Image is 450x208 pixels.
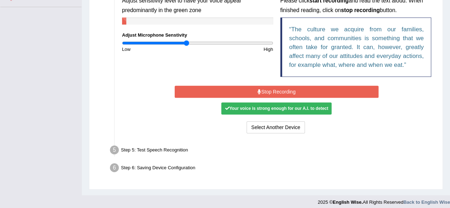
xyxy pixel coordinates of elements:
[333,199,362,205] strong: English Wise.
[318,195,450,206] div: 2025 © All Rights Reserved
[221,102,332,114] div: Your voice is strong enough for our A.I. to detect
[175,86,378,98] button: Stop Recording
[197,46,276,53] div: High
[247,121,305,133] button: Select Another Device
[403,199,450,205] a: Back to English Wise
[289,26,424,68] q: The culture we acquire from our families, schools, and communities is something that we often tak...
[118,46,197,53] div: Low
[107,161,439,177] div: Step 6: Saving Device Configuration
[341,7,380,13] b: stop recording
[107,143,439,159] div: Step 5: Test Speech Recognition
[122,32,187,38] label: Adjust Microphone Senstivity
